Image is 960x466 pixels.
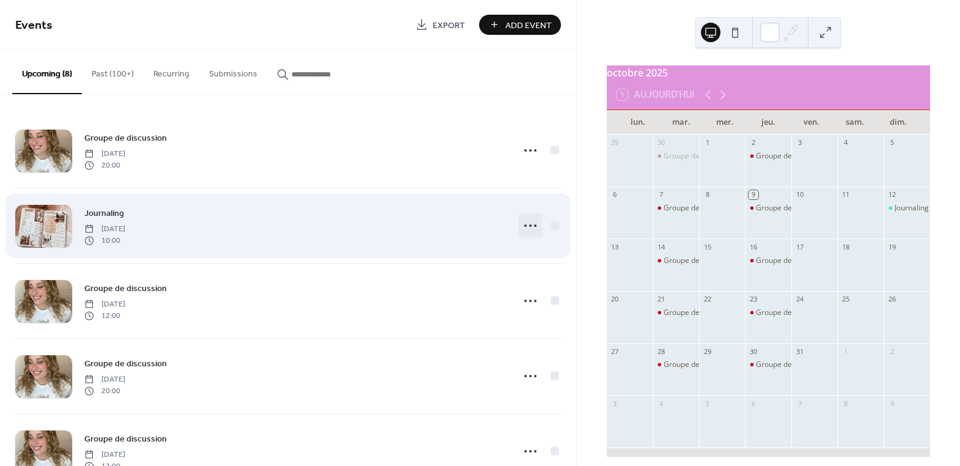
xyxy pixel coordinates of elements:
[653,256,699,266] div: Groupe de discussion
[610,399,620,408] div: 3
[703,190,712,199] div: 8
[653,203,699,213] div: Groupe de discussion
[795,347,804,356] div: 31
[664,151,737,161] div: Groupe de discussion
[664,308,737,318] div: Groupe de discussion
[756,203,829,213] div: Groupe de discussion
[887,399,896,408] div: 9
[610,138,620,147] div: 29
[703,110,747,135] div: mer.
[84,310,125,321] span: 12:00
[656,138,665,147] div: 30
[84,283,167,295] span: Groupe de discussion
[84,433,167,446] span: Groupe de discussion
[795,190,804,199] div: 10
[610,347,620,356] div: 27
[745,360,791,370] div: Groupe de discussion
[790,110,834,135] div: ven.
[834,110,877,135] div: sam.
[653,360,699,370] div: Groupe de discussion
[887,242,896,251] div: 19
[479,15,561,35] button: Add Event
[745,203,791,213] div: Groupe de discussion
[144,50,199,93] button: Recurring
[607,65,930,80] div: octobre 2025
[841,347,851,356] div: 1
[84,132,167,145] span: Groupe de discussion
[703,399,712,408] div: 5
[747,110,790,135] div: jeu.
[84,224,125,235] span: [DATE]
[795,399,804,408] div: 7
[749,347,758,356] div: 30
[84,432,167,446] a: Groupe de discussion
[199,50,267,93] button: Submissions
[756,151,829,161] div: Groupe de discussion
[756,256,829,266] div: Groupe de discussion
[795,242,804,251] div: 17
[841,295,851,304] div: 25
[84,160,125,171] span: 20:00
[433,19,465,32] span: Export
[756,360,829,370] div: Groupe de discussion
[795,295,804,304] div: 24
[884,203,930,213] div: Journaling
[795,138,804,147] div: 3
[841,242,851,251] div: 18
[749,190,758,199] div: 9
[895,203,929,213] div: Journaling
[887,347,896,356] div: 2
[749,295,758,304] div: 23
[664,360,737,370] div: Groupe de discussion
[84,385,125,396] span: 20:00
[610,295,620,304] div: 20
[887,190,896,199] div: 12
[84,131,167,145] a: Groupe de discussion
[656,399,665,408] div: 4
[84,149,125,160] span: [DATE]
[653,308,699,318] div: Groupe de discussion
[841,138,851,147] div: 4
[653,151,699,161] div: Groupe de discussion
[656,347,665,356] div: 28
[745,151,791,161] div: Groupe de discussion
[745,256,791,266] div: Groupe de discussion
[84,207,124,220] span: Journaling
[12,50,82,94] button: Upcoming (8)
[841,399,851,408] div: 8
[656,242,665,251] div: 14
[745,308,791,318] div: Groupe de discussion
[84,449,125,460] span: [DATE]
[84,357,167,371] a: Groupe de discussion
[756,308,829,318] div: Groupe de discussion
[84,299,125,310] span: [DATE]
[84,206,124,220] a: Journaling
[84,235,125,246] span: 10:00
[84,374,125,385] span: [DATE]
[656,190,665,199] div: 7
[84,358,167,371] span: Groupe de discussion
[887,138,896,147] div: 5
[841,190,851,199] div: 11
[82,50,144,93] button: Past (100+)
[610,190,620,199] div: 6
[617,110,660,135] div: lun.
[749,138,758,147] div: 2
[703,242,712,251] div: 15
[887,295,896,304] div: 26
[703,295,712,304] div: 22
[749,242,758,251] div: 16
[664,203,737,213] div: Groupe de discussion
[664,256,737,266] div: Groupe de discussion
[703,347,712,356] div: 29
[610,242,620,251] div: 13
[749,399,758,408] div: 6
[505,19,552,32] span: Add Event
[703,138,712,147] div: 1
[406,15,474,35] a: Export
[877,110,920,135] div: dim.
[656,295,665,304] div: 21
[660,110,703,135] div: mar.
[15,13,53,37] span: Events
